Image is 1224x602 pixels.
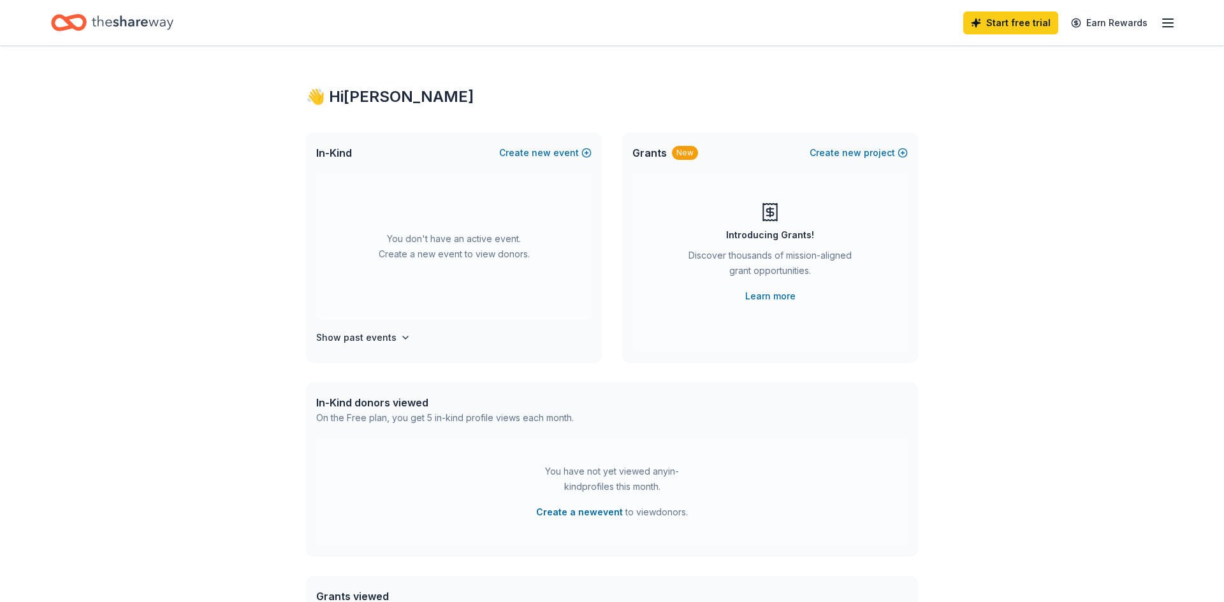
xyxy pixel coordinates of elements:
[536,505,623,520] button: Create a newevent
[745,289,796,304] a: Learn more
[306,87,918,107] div: 👋 Hi [PERSON_NAME]
[532,145,551,161] span: new
[726,227,814,243] div: Introducing Grants!
[499,145,592,161] button: Createnewevent
[672,146,698,160] div: New
[51,8,173,38] a: Home
[532,464,692,494] div: You have not yet viewed any in-kind profiles this month.
[316,330,397,345] h4: Show past events
[842,145,861,161] span: new
[810,145,908,161] button: Createnewproject
[316,395,574,410] div: In-Kind donors viewed
[632,145,667,161] span: Grants
[963,11,1058,34] a: Start free trial
[316,173,592,320] div: You don't have an active event. Create a new event to view donors.
[536,505,688,520] span: to view donors .
[316,145,352,161] span: In-Kind
[683,248,857,283] div: Discover thousands of mission-aligned grant opportunities.
[316,410,574,426] div: On the Free plan, you get 5 in-kind profile views each month.
[1063,11,1155,34] a: Earn Rewards
[316,330,411,345] button: Show past events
